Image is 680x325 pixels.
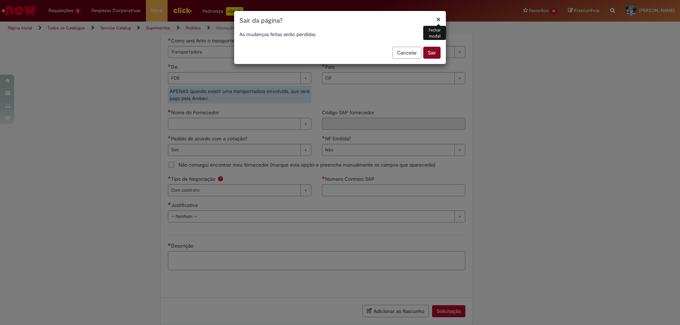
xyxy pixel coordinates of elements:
button: Sair [423,47,441,59]
div: Fechar modal [423,26,446,40]
h1: Sair da página? [239,16,441,25]
button: Cancelar [392,47,421,59]
button: Fechar modal [436,16,441,23]
p: As mudanças feitas serão perdidas. [239,31,441,38]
